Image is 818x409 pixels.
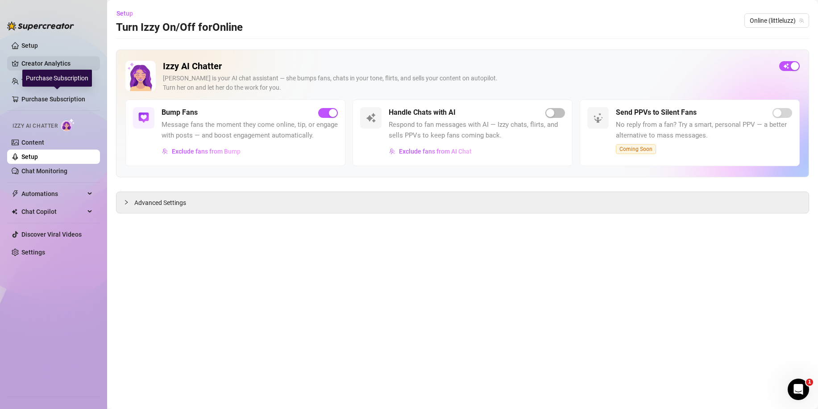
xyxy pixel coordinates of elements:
span: Coming Soon [616,144,656,154]
button: Setup [116,6,140,21]
span: thunderbolt [12,190,19,197]
span: Respond to fan messages with AI — Izzy chats, flirts, and sells PPVs to keep fans coming back. [389,120,565,141]
button: Exclude fans from Bump [162,144,241,159]
a: Settings [21,249,45,256]
a: Creator Analytics [21,56,93,71]
span: 1 [806,379,813,386]
img: svg%3e [593,113,603,123]
div: collapsed [124,197,134,207]
h3: Turn Izzy On/Off for Online [116,21,243,35]
h5: Bump Fans [162,107,198,118]
img: logo-BBDzfeDw.svg [7,21,74,30]
img: svg%3e [365,113,376,123]
a: Setup [21,42,38,49]
a: Chat Monitoring [21,167,67,175]
a: Team Analytics [21,78,65,85]
span: Setup [116,10,133,17]
span: No reply from a fan? Try a smart, personal PPV — a better alternative to mass messages. [616,120,792,141]
img: svg%3e [162,148,168,154]
h5: Handle Chats with AI [389,107,456,118]
span: Izzy AI Chatter [12,122,58,130]
button: Exclude fans from AI Chat [389,144,472,159]
span: Online (littleluzz) [750,14,804,27]
img: Chat Copilot [12,209,17,215]
span: Automations [21,187,85,201]
iframe: Intercom live chat [788,379,809,400]
span: Exclude fans from Bump [172,148,241,155]
span: Exclude fans from AI Chat [399,148,472,155]
a: Setup [21,153,38,160]
img: AI Chatter [61,118,75,131]
a: Purchase Subscription [21,92,93,106]
h2: Izzy AI Chatter [163,61,772,72]
span: team [799,18,804,23]
img: svg%3e [389,148,395,154]
span: Message fans the moment they come online, tip, or engage with posts — and boost engagement automa... [162,120,338,141]
a: Content [21,139,44,146]
h5: Send PPVs to Silent Fans [616,107,697,118]
img: Izzy AI Chatter [125,61,156,91]
span: Advanced Settings [134,198,186,208]
div: [PERSON_NAME] is your AI chat assistant — she bumps fans, chats in your tone, flirts, and sells y... [163,74,772,92]
a: Discover Viral Videos [21,231,82,238]
span: collapsed [124,200,129,205]
img: svg%3e [138,113,149,123]
span: Chat Copilot [21,204,85,219]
